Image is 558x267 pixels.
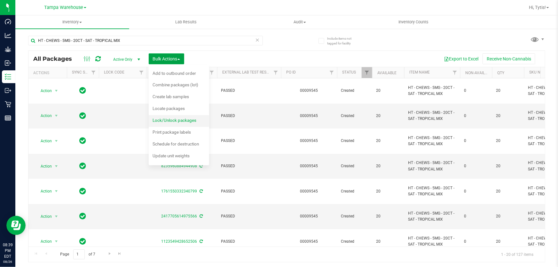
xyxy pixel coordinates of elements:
a: Go to the next page [105,249,114,258]
span: Created [341,88,368,94]
span: HT - CHEWS - 5MG - 20CT - SAT - TROPICAL MIX [408,160,456,172]
span: Audit [243,19,356,25]
span: 20 [496,88,520,94]
span: Add to outbound order [153,71,196,76]
span: Sync from Compliance System [199,164,203,168]
span: 20 [376,188,400,194]
a: Filter [326,67,337,78]
span: HT - CHEWS - 5MG - 20CT - SAT - TROPICAL MIX [408,235,456,247]
a: External Lab Test Result [222,70,272,75]
span: 20 [496,163,520,169]
span: In Sync [80,187,86,196]
span: Combine packages (lot) [153,82,198,87]
span: 20 [496,213,520,219]
span: PASSED [221,239,277,245]
a: SKU Name [529,70,548,75]
a: PO ID [286,70,296,75]
span: Lab Results [167,19,205,25]
input: Search Package ID, Item Name, SKU, Lot or Part Number... [28,36,263,45]
span: Action [35,137,52,145]
span: select [52,187,60,196]
span: In Sync [80,212,86,221]
span: Created [341,213,368,219]
a: Lab Results [129,15,243,29]
span: Page of 7 [55,249,101,259]
span: HT - CHEWS - 5MG - 20CT - SAT - TROPICAL MIX [408,210,456,223]
a: 1761550332340799 [161,189,197,193]
a: 00009545 [300,214,318,218]
span: Created [341,239,368,245]
span: PASSED [221,113,277,119]
a: Filter [136,67,147,78]
span: Action [35,187,52,196]
a: Qty [497,71,504,75]
span: HT - CHEWS - 5MG - 20CT - SAT - TROPICAL MIX [408,185,456,197]
span: Include items not tagged for facility [327,36,359,46]
span: HT - CHEWS - 5MG - 20CT - SAT - TROPICAL MIX [408,110,456,122]
span: In Sync [80,161,86,170]
span: In Sync [80,86,86,95]
a: 00009545 [300,189,318,193]
span: PASSED [221,213,277,219]
span: HT - CHEWS - 5MG - 20CT - SAT - TROPICAL MIX [408,85,456,97]
span: 0 [464,163,488,169]
span: 20 [496,188,520,194]
span: Create lab samples [153,94,189,99]
span: select [52,86,60,95]
span: PASSED [221,88,277,94]
inline-svg: Outbound [5,87,11,94]
span: 0 [464,113,488,119]
span: 20 [496,239,520,245]
a: Non-Available [465,71,494,75]
iframe: Resource center [6,216,26,235]
span: PASSED [221,138,277,144]
button: Bulk Actions [149,53,184,64]
span: 20 [496,138,520,144]
span: Locate packages [153,106,185,111]
button: Receive Non-Cannabis [483,53,535,64]
span: Created [341,163,368,169]
a: Inventory Counts [357,15,470,29]
a: Filter [207,67,217,78]
span: Clear [255,36,260,44]
inline-svg: Inventory [5,74,11,80]
span: 20 [496,113,520,119]
input: 1 [73,249,85,259]
span: HT - CHEWS - 5MG - 20CT - SAT - TROPICAL MIX [408,135,456,147]
a: Item Name [409,70,430,75]
span: Created [341,113,368,119]
span: Sync from Compliance System [199,239,203,244]
span: select [52,137,60,145]
inline-svg: Dashboard [5,19,11,25]
div: Actions [33,71,64,75]
a: 1123549428652506 [161,239,197,244]
span: select [52,212,60,221]
a: Status [342,70,356,75]
a: Audit [243,15,357,29]
span: In Sync [80,237,86,246]
a: Go to the last page [115,249,124,258]
inline-svg: Grow [5,46,11,52]
span: In Sync [80,136,86,145]
span: Print package labels [153,130,191,135]
a: Filter [362,67,372,78]
a: 8235960884944908 [161,164,197,168]
span: Bulk Actions [153,56,180,61]
span: Created [341,188,368,194]
inline-svg: Retail [5,101,11,107]
a: Available [377,71,397,75]
a: Lock Code [104,70,124,75]
span: 0 [464,239,488,245]
p: 08:39 PM EDT [3,242,12,259]
inline-svg: Reports [5,115,11,121]
span: 20 [376,239,400,245]
span: Action [35,162,52,171]
span: 0 [464,138,488,144]
a: Inventory [15,15,129,29]
span: Created [341,138,368,144]
span: PASSED [221,163,277,169]
span: select [52,237,60,246]
a: 00009545 [300,114,318,118]
a: Filter [450,67,460,78]
a: 2417705614975566 [161,214,197,218]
